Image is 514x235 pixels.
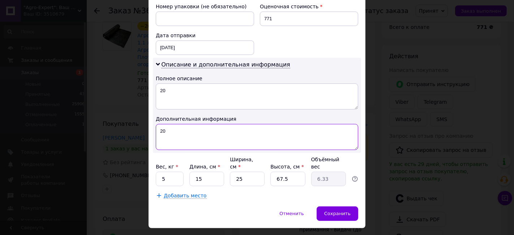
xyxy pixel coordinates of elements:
span: Отменить [279,211,304,216]
label: Длина, см [189,164,220,170]
span: Сохранить [324,211,351,216]
label: Вес, кг [156,164,178,170]
div: Оценочная стоимость [260,3,358,10]
div: Номер упаковки (не обязательно) [156,3,254,10]
div: Объёмный вес [311,156,346,170]
span: Добавить место [164,193,207,199]
textarea: 20 [156,124,358,150]
div: Дополнительная информация [156,115,358,123]
label: Высота, см [270,164,304,170]
div: Полное описание [156,75,358,82]
label: Ширина, см [230,157,253,170]
span: Описание и дополнительная информация [161,61,290,68]
div: Дата отправки [156,32,254,39]
textarea: 20 [156,84,358,110]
